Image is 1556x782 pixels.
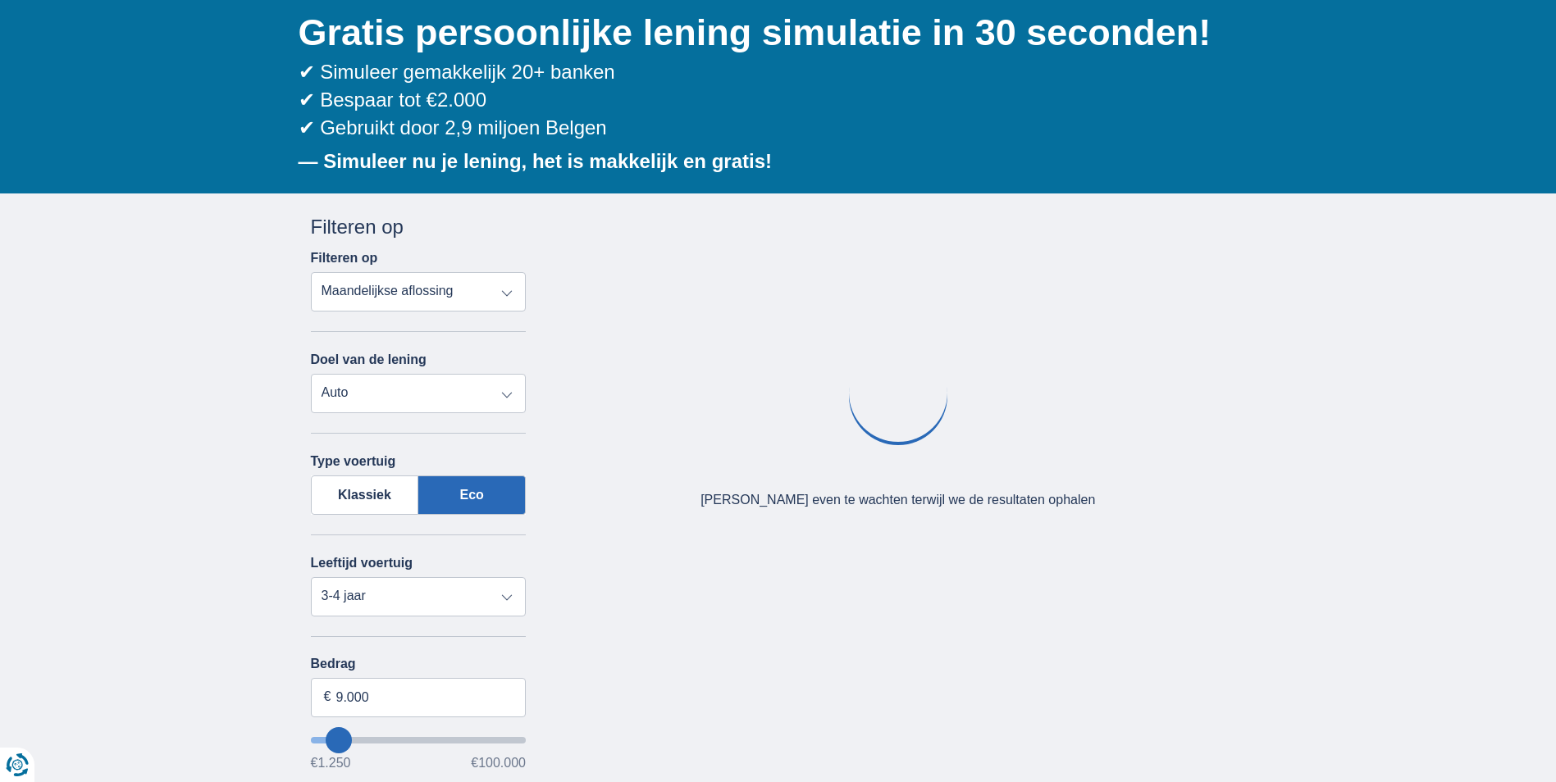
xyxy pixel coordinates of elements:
div: [PERSON_NAME] even te wachten terwijl we de resultaten ophalen [700,491,1095,510]
span: €1.250 [311,757,351,770]
label: Filteren op [311,251,378,266]
label: Bedrag [311,657,527,671]
label: Type voertuig [311,454,396,469]
div: ✔ Simuleer gemakkelijk 20+ banken ✔ Bespaar tot €2.000 ✔ Gebruikt door 2,9 miljoen Belgen [299,58,1246,143]
b: — Simuleer nu je lening, het is makkelijk en gratis! [299,150,773,172]
div: Filteren op [311,213,527,241]
label: Eco [418,475,526,515]
input: wantToBorrow [311,737,527,743]
label: Doel van de lening [311,352,427,367]
span: € [324,688,331,707]
span: €100.000 [471,757,526,770]
label: Leeftijd voertuig [311,556,413,571]
label: Klassiek [311,475,419,515]
h1: Gratis persoonlijke lening simulatie in 30 seconden! [299,7,1246,58]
